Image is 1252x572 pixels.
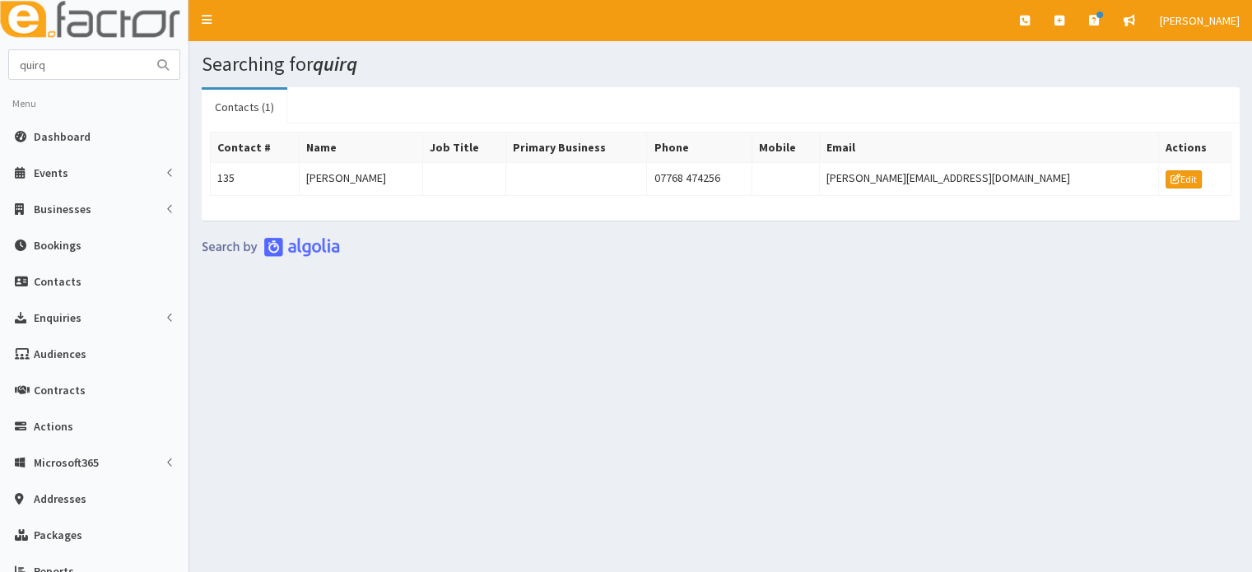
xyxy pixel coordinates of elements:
th: Name [299,133,422,163]
img: search-by-algolia-light-background.png [202,237,340,257]
span: Enquiries [34,310,81,325]
th: Phone [647,133,752,163]
td: [PERSON_NAME][EMAIL_ADDRESS][DOMAIN_NAME] [819,163,1158,196]
span: Contacts [34,274,81,289]
td: 07768 474256 [647,163,752,196]
span: Dashboard [34,129,91,144]
th: Primary Business [506,133,647,163]
span: Events [34,165,68,180]
span: Addresses [34,491,86,506]
i: quirq [313,51,357,77]
th: Actions [1158,133,1231,163]
span: Microsoft365 [34,455,99,470]
th: Email [819,133,1158,163]
span: [PERSON_NAME] [1160,13,1240,28]
td: [PERSON_NAME] [299,163,422,196]
span: Businesses [34,202,91,216]
span: Contracts [34,383,86,398]
th: Mobile [752,133,820,163]
th: Contact # [211,133,300,163]
th: Job Title [423,133,506,163]
td: 135 [211,163,300,196]
span: Actions [34,419,73,434]
a: Contacts (1) [202,90,287,124]
span: Packages [34,528,82,542]
input: Search... [9,50,147,79]
h1: Searching for [202,53,1240,75]
span: Bookings [34,238,81,253]
span: Audiences [34,346,86,361]
a: Edit [1166,170,1202,188]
